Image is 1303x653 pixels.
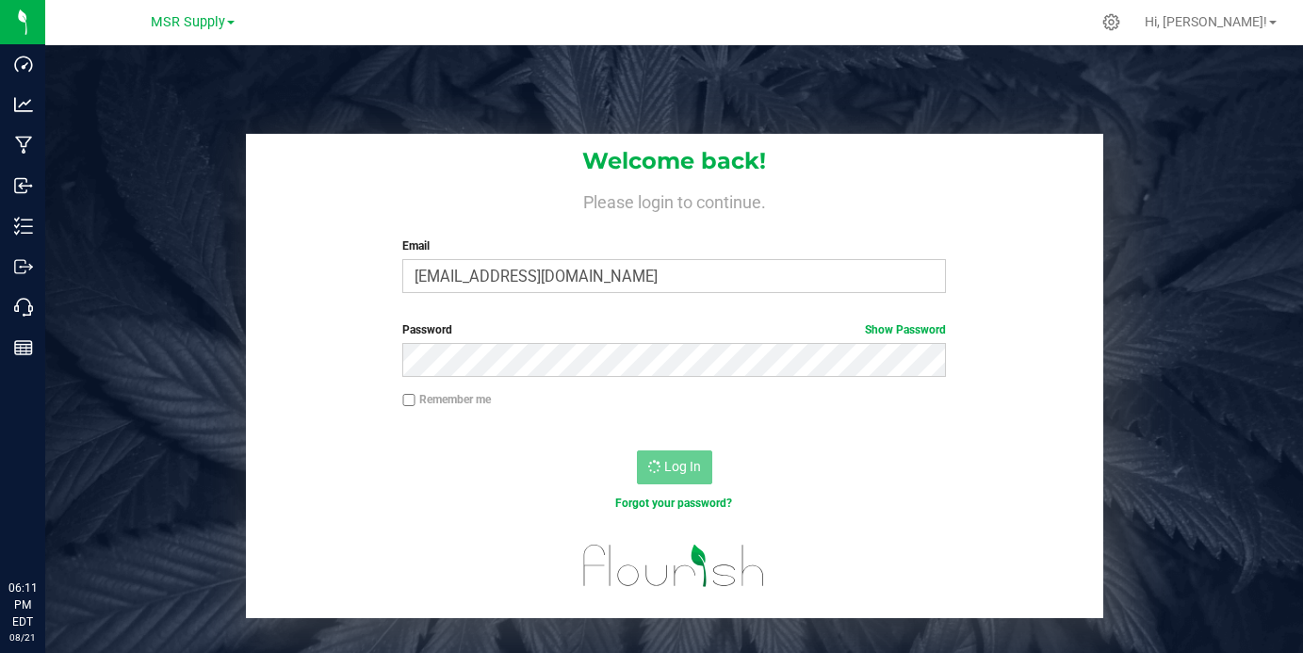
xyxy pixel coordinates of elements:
input: Remember me [402,394,415,407]
inline-svg: Dashboard [14,55,33,73]
button: Log In [637,450,712,484]
span: MSR Supply [151,14,225,30]
inline-svg: Inbound [14,176,33,195]
label: Email [402,237,946,254]
label: Remember me [402,391,491,408]
inline-svg: Call Center [14,298,33,317]
span: Hi, [PERSON_NAME]! [1145,14,1267,29]
inline-svg: Analytics [14,95,33,114]
inline-svg: Manufacturing [14,136,33,155]
inline-svg: Reports [14,338,33,357]
img: flourish_logo.svg [567,531,782,600]
a: Show Password [865,323,946,336]
inline-svg: Inventory [14,217,33,236]
p: 08/21 [8,630,37,645]
a: Forgot your password? [615,497,732,510]
h1: Welcome back! [246,149,1103,173]
span: Log In [664,459,701,474]
p: 06:11 PM EDT [8,580,37,630]
h4: Please login to continue. [246,188,1103,211]
span: Password [402,323,452,336]
inline-svg: Outbound [14,257,33,276]
div: Manage settings [1099,13,1123,31]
